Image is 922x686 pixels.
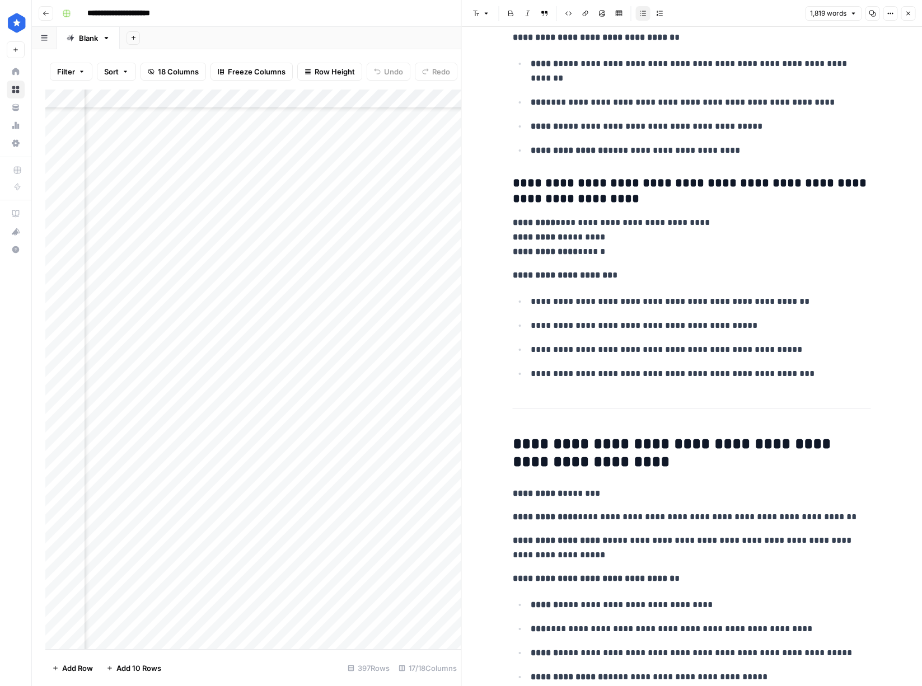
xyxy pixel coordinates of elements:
[805,6,862,21] button: 1,819 words
[158,66,199,77] span: 18 Columns
[7,9,25,37] button: Workspace: ConsumerAffairs
[343,659,394,677] div: 397 Rows
[315,66,355,77] span: Row Height
[7,134,25,152] a: Settings
[7,98,25,116] a: Your Data
[228,66,286,77] span: Freeze Columns
[141,63,206,81] button: 18 Columns
[7,205,25,223] a: AirOps Academy
[50,63,92,81] button: Filter
[7,63,25,81] a: Home
[367,63,410,81] button: Undo
[104,66,119,77] span: Sort
[7,223,24,240] div: What's new?
[7,223,25,241] button: What's new?
[7,241,25,259] button: Help + Support
[116,662,161,674] span: Add 10 Rows
[97,63,136,81] button: Sort
[432,66,450,77] span: Redo
[297,63,362,81] button: Row Height
[79,32,98,44] div: Blank
[394,659,461,677] div: 17/18 Columns
[7,13,27,33] img: ConsumerAffairs Logo
[415,63,457,81] button: Redo
[7,116,25,134] a: Usage
[57,27,120,49] a: Blank
[210,63,293,81] button: Freeze Columns
[384,66,403,77] span: Undo
[57,66,75,77] span: Filter
[7,81,25,98] a: Browse
[810,8,846,18] span: 1,819 words
[62,662,93,674] span: Add Row
[100,659,168,677] button: Add 10 Rows
[45,659,100,677] button: Add Row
